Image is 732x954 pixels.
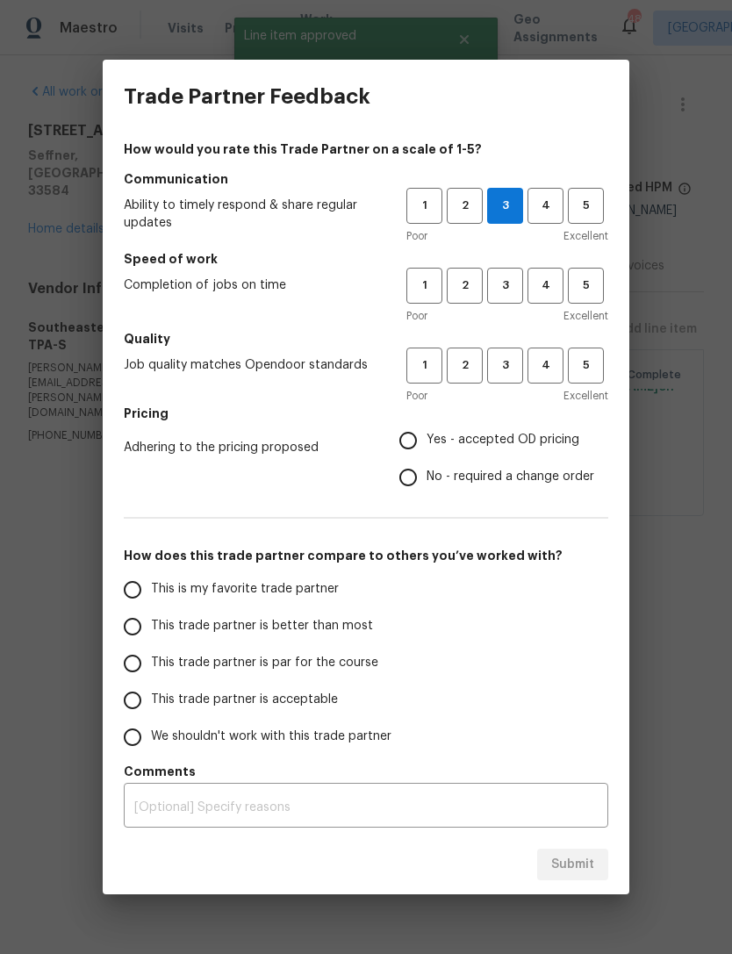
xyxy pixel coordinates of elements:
h5: Speed of work [124,250,608,268]
span: Poor [406,227,427,245]
span: 3 [489,276,521,296]
span: Job quality matches Opendoor standards [124,356,378,374]
span: This trade partner is better than most [151,617,373,635]
span: No - required a change order [427,468,594,486]
span: This trade partner is acceptable [151,691,338,709]
span: 4 [529,276,562,296]
span: Poor [406,307,427,325]
span: Excellent [563,387,608,405]
button: 4 [527,268,563,304]
span: Poor [406,387,427,405]
span: This is my favorite trade partner [151,580,339,599]
button: 2 [447,188,483,224]
span: 2 [449,196,481,216]
span: Yes - accepted OD pricing [427,431,579,449]
span: 4 [529,196,562,216]
span: 5 [570,276,602,296]
span: 1 [408,196,441,216]
h5: Comments [124,763,608,780]
button: 2 [447,348,483,384]
span: 2 [449,355,481,376]
button: 5 [568,268,604,304]
button: 5 [568,188,604,224]
button: 3 [487,188,523,224]
span: 5 [570,355,602,376]
span: 5 [570,196,602,216]
button: 1 [406,188,442,224]
span: Completion of jobs on time [124,276,378,294]
button: 4 [527,188,563,224]
h5: How does this trade partner compare to others you’ve worked with? [124,547,608,564]
button: 4 [527,348,563,384]
button: 3 [487,348,523,384]
span: Excellent [563,227,608,245]
button: 1 [406,348,442,384]
h5: Quality [124,330,608,348]
button: 1 [406,268,442,304]
span: This trade partner is par for the course [151,654,378,672]
span: We shouldn't work with this trade partner [151,728,391,746]
span: 1 [408,276,441,296]
span: 4 [529,355,562,376]
h4: How would you rate this Trade Partner on a scale of 1-5? [124,140,608,158]
span: Adhering to the pricing proposed [124,439,371,456]
span: 3 [488,196,522,216]
button: 5 [568,348,604,384]
span: Excellent [563,307,608,325]
h5: Pricing [124,405,608,422]
h5: Communication [124,170,608,188]
span: Ability to timely respond & share regular updates [124,197,378,232]
button: 3 [487,268,523,304]
h3: Trade Partner Feedback [124,84,370,109]
span: 2 [449,276,481,296]
span: 1 [408,355,441,376]
button: 2 [447,268,483,304]
div: Pricing [399,422,608,496]
span: 3 [489,355,521,376]
div: How does this trade partner compare to others you’ve worked with? [124,571,608,756]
